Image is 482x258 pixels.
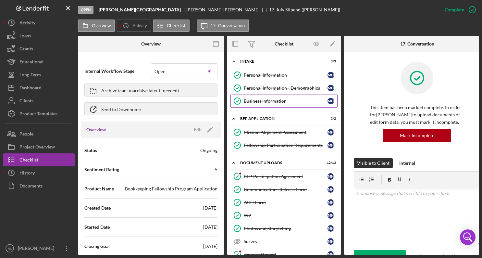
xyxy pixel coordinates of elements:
div: [DATE] [203,243,217,250]
div: M H [328,129,334,135]
a: W9MH [230,209,338,222]
span: Sentiment Rating [84,166,119,173]
div: Product Templates [19,107,57,122]
div: Open [154,69,166,74]
button: Checklist [153,19,190,32]
button: Visible to Client [354,158,393,168]
div: Edit [194,125,202,135]
div: Documents [19,179,43,194]
div: Complete [445,3,464,16]
label: Activity [132,23,147,28]
button: Long-Term [3,68,75,81]
button: Edit [190,125,216,135]
button: Activity [3,16,75,29]
div: 12 / 13 [324,161,336,165]
a: Checklist [3,153,75,166]
a: ACH FormMH [230,196,338,209]
div: Communications Release Form [244,187,328,192]
div: Project Overview [19,140,55,155]
button: Complete [438,3,479,16]
button: Educational [3,55,75,68]
div: [PERSON_NAME] [16,242,58,256]
text: RL [8,247,12,250]
div: Grants [19,42,33,57]
button: Project Overview [3,140,75,153]
a: SurveyMH [230,235,338,248]
div: History [19,166,35,181]
div: 5 [215,166,217,173]
a: Loans [3,29,75,42]
div: [DATE] [203,205,217,211]
button: History [3,166,75,179]
div: 2 / 2 [324,117,336,121]
div: Checklist [19,153,38,168]
div: Visible to Client [357,158,389,168]
a: Personal InformationMH [230,69,338,82]
div: Open [78,6,93,14]
div: Internal [399,158,415,168]
button: Grants [3,42,75,55]
button: People [3,127,75,140]
span: Started Date [84,224,110,230]
div: Intake [240,59,320,63]
button: Mark Incomplete [383,129,451,142]
div: Activity [19,16,35,31]
span: Internal Workflow Stage [84,68,151,74]
span: Status [84,147,97,154]
button: Archive (can unarchive later if needed) [84,84,217,97]
button: Clients [3,94,75,107]
div: January Stipend [244,252,328,257]
div: Loans [19,29,31,44]
a: Mission Alignment AssessmentMH [230,126,338,139]
div: Open Intercom Messenger [460,229,476,245]
div: Mission Alignment Assessment [244,130,328,135]
div: 17. July Stipend ([PERSON_NAME]) [269,7,340,12]
div: M H [328,85,334,91]
button: Overview [78,19,115,32]
div: Business Information [244,98,328,104]
button: Dashboard [3,81,75,94]
div: W9 [244,213,328,218]
div: [PERSON_NAME] [PERSON_NAME] [186,7,265,12]
div: 17. Conversation [400,41,434,46]
button: Activity [117,19,151,32]
div: Overview [141,41,161,46]
button: 17. Conversation [197,19,249,32]
div: M H [328,142,334,148]
div: Dashboard [19,81,42,96]
div: Document Uploads [240,161,320,165]
a: Product Templates [3,107,75,120]
label: Checklist [167,23,185,28]
button: Documents [3,179,75,192]
button: Send to Downhome [84,102,217,115]
a: Fellowship Participation RequirementsMH [230,139,338,152]
div: Photos and Storytelling [244,226,328,231]
div: Mark Incomplete [400,129,434,142]
label: Overview [92,23,111,28]
div: Personal Information [244,72,328,78]
label: 17. Conversation [211,23,245,28]
div: Checklist [275,41,293,46]
a: Photos and StorytellingMH [230,222,338,235]
div: Fellowship Participation Requirements [244,143,328,148]
div: M H [328,212,334,219]
div: Archive (can unarchive later if needed) [101,84,179,96]
span: Closing Goal [84,243,110,250]
div: Ongoing [200,147,217,154]
div: Personal Information - Demographics [244,85,328,91]
h3: Overview [86,126,106,133]
a: BFP Participation AgreementMH [230,170,338,183]
div: M H [328,225,334,232]
div: People [19,127,33,142]
div: M H [328,251,334,258]
div: BFP Participation Agreement [244,174,328,179]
